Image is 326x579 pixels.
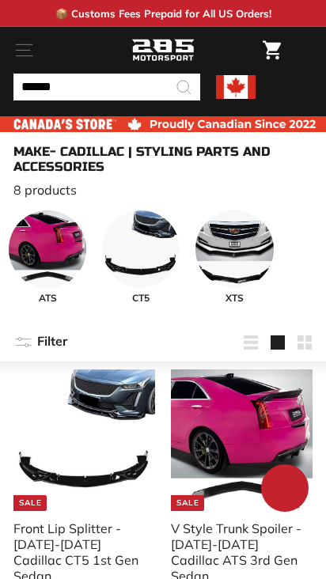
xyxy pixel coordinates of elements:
p: 8 products [13,182,313,198]
input: Search [13,74,200,100]
a: Cart [255,28,289,73]
a: XTS [195,210,273,304]
img: Logo_285_Motorsport_areodynamics_components [131,37,195,64]
div: Sale [13,495,47,511]
span: ATS [9,292,86,304]
span: CT5 [102,292,180,304]
a: CT5 [102,210,180,304]
h1: Make- Cadillac | Styling Parts and Accessories [13,144,313,174]
a: ATS [9,210,86,304]
div: Sale [171,495,204,511]
button: Filter [13,324,67,361]
img: cadillac ct5 2020 [13,369,155,511]
span: XTS [195,292,273,304]
inbox-online-store-chat: Shopify online store chat [256,464,313,516]
p: 📦 Customs Fees Prepaid for All US Orders! [55,7,271,20]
